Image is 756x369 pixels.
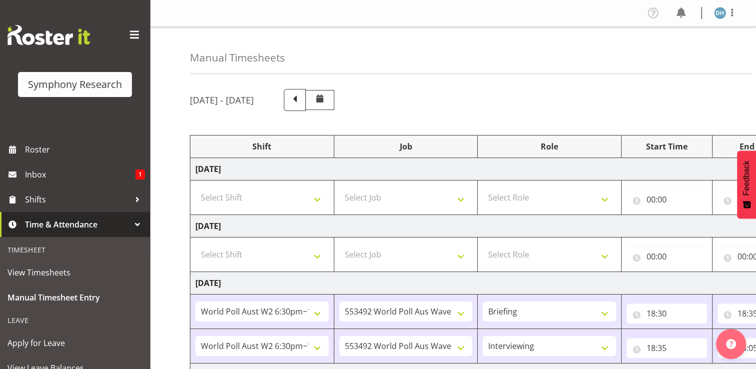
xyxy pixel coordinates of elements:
[627,338,707,358] input: Click to select...
[2,285,147,310] a: Manual Timesheet Entry
[25,167,135,182] span: Inbox
[726,339,736,349] img: help-xxl-2.png
[7,25,90,45] img: Rosterit website logo
[25,192,130,207] span: Shifts
[7,335,142,350] span: Apply for Leave
[742,160,751,195] span: Feedback
[25,142,145,157] span: Roster
[7,265,142,280] span: View Timesheets
[190,94,254,105] h5: [DATE] - [DATE]
[135,169,145,179] span: 1
[2,260,147,285] a: View Timesheets
[483,140,616,152] div: Role
[737,150,756,218] button: Feedback - Show survey
[25,217,130,232] span: Time & Attendance
[190,52,285,63] h4: Manual Timesheets
[2,239,147,260] div: Timesheet
[714,7,726,19] img: deborah-hull-brown2052.jpg
[28,77,122,92] div: Symphony Research
[195,140,329,152] div: Shift
[2,310,147,330] div: Leave
[627,189,707,209] input: Click to select...
[339,140,473,152] div: Job
[627,303,707,323] input: Click to select...
[7,290,142,305] span: Manual Timesheet Entry
[627,246,707,266] input: Click to select...
[2,330,147,355] a: Apply for Leave
[627,140,707,152] div: Start Time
